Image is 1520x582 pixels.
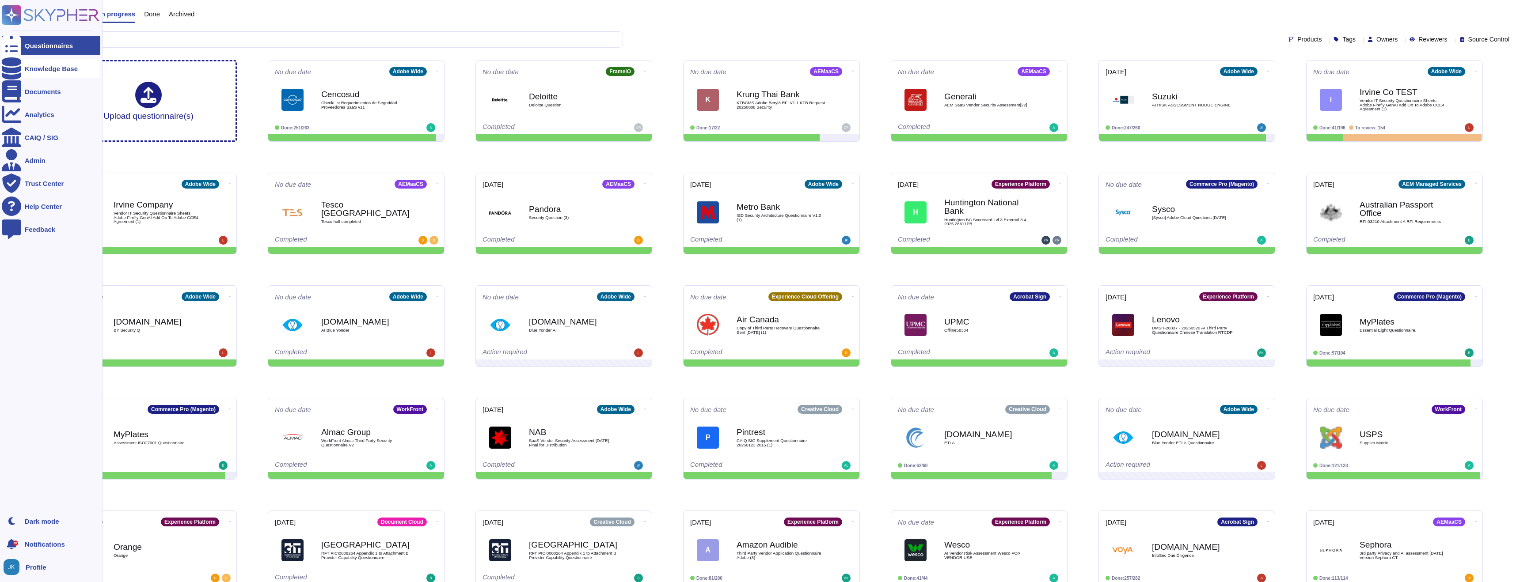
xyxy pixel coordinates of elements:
img: user [1049,348,1058,357]
span: [DATE] [483,181,503,188]
div: Experience Platform [992,518,1050,526]
img: user [1465,348,1474,357]
span: Third Party Vendor Application Questionnaire Adobe (3) [737,551,825,559]
div: Completed [67,236,175,245]
b: Irvine Company [114,200,202,209]
b: [DOMAIN_NAME] [529,317,617,326]
img: user [1465,236,1474,245]
div: H [904,201,927,223]
div: Completed [275,348,383,357]
div: Completed [483,123,591,132]
b: [DOMAIN_NAME] [321,317,410,326]
span: [DATE] [1106,294,1126,300]
span: Essential Eight Questionnaire. [1360,328,1448,333]
img: Logo [697,314,719,336]
b: Australian Passport Office [1360,200,1448,217]
span: No due date [483,68,519,75]
span: 3rd party Privacy and AI assessment [DATE] Version Sephora CT [1360,551,1448,559]
b: Tesco [GEOGRAPHIC_DATA] [321,200,410,217]
span: [DATE] [898,181,919,188]
a: Feedback [2,219,100,239]
div: A [697,539,719,561]
span: AI Vendor Risk Assessment Wesco FOR VENDOR USE [944,551,1033,559]
div: Feedback [25,226,55,233]
img: user [1257,123,1266,132]
div: Adobe Wide [1220,405,1258,414]
div: Knowledge Base [25,65,78,72]
div: Experience Platform [992,180,1050,189]
div: Creative Cloud [1005,405,1050,414]
span: Done: 17/22 [696,125,720,130]
span: Owners [1376,36,1398,42]
div: Completed [690,461,798,470]
div: Adobe Wide [389,67,427,76]
span: No due date [690,406,726,413]
b: Air Canada [737,315,825,324]
img: user [634,123,643,132]
b: [GEOGRAPHIC_DATA] [529,540,617,549]
div: Adobe Wide [805,180,842,189]
img: user [429,236,438,245]
img: Logo [1112,89,1134,111]
span: Assessment ISO27001 Questionnaire [114,441,202,445]
span: No due date [898,519,934,525]
div: Experience Platform [161,518,219,526]
span: RFI 03210 Attachment A RFI Requirements [1360,219,1448,224]
div: P [697,427,719,449]
div: Completed [898,236,1006,245]
span: Done: 41/196 [1319,125,1345,130]
div: AEMaaCS [1018,67,1050,76]
div: Documents [25,88,61,95]
img: Logo [904,427,927,449]
span: CheckList Requerimientos de Seguridad Proveedores SaaS v11 [321,101,410,109]
a: Admin [2,151,100,170]
span: InfoSec Due Diligence [1152,553,1240,558]
b: Pandora [529,205,617,213]
b: [DOMAIN_NAME] [1152,543,1240,551]
span: Done: 97/104 [1319,351,1345,355]
span: AEM SaaS Vendor Security Assessment[22] [944,103,1033,107]
img: user [426,123,435,132]
span: [DATE] [1106,519,1126,525]
span: Done: 247/260 [1112,125,1140,130]
div: Document Cloud [377,518,427,526]
span: WorkFront Almac Third Party Security Questionnaire V2 [321,438,410,447]
span: [DATE] [483,406,503,413]
img: Logo [1112,201,1134,223]
b: Suzuki [1152,92,1240,101]
b: UPMC [944,317,1033,326]
div: Adobe Wide [597,405,635,414]
a: Documents [2,82,100,101]
img: Logo [1112,427,1134,449]
b: Lenovo [1152,315,1240,324]
span: Profile [26,564,46,571]
img: user [842,461,851,470]
span: [DATE] [1106,68,1126,75]
img: Logo [904,539,927,561]
span: Done: 81/200 [696,576,722,581]
span: No due date [1106,181,1142,188]
div: AEMaaCS [810,67,842,76]
img: Logo [489,89,511,111]
div: Analytics [25,111,54,118]
b: Irvine Co TEST [1360,88,1448,96]
span: DMSR-28337 - 20250520 AI Third Party Questionnaire Chinese Translation RTCDP [1152,326,1240,334]
div: Adobe Wide [1428,67,1465,76]
span: Offline58334 [944,328,1033,333]
span: In progress [99,11,135,17]
div: Help Center [25,203,62,210]
img: Logo [281,89,304,111]
img: user [426,461,435,470]
div: Trust Center [25,180,64,187]
span: Supplier Matrix [1360,441,1448,445]
div: Completed [1313,236,1421,245]
a: Help Center [2,197,100,216]
span: Done: 257/282 [1112,576,1140,581]
div: K [697,89,719,111]
img: user [1053,236,1061,245]
img: Logo [904,89,927,111]
b: Metro Bank [737,203,825,211]
div: Admin [25,157,46,164]
b: [DOMAIN_NAME] [944,430,1033,438]
span: Done: 121/123 [1319,463,1348,468]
